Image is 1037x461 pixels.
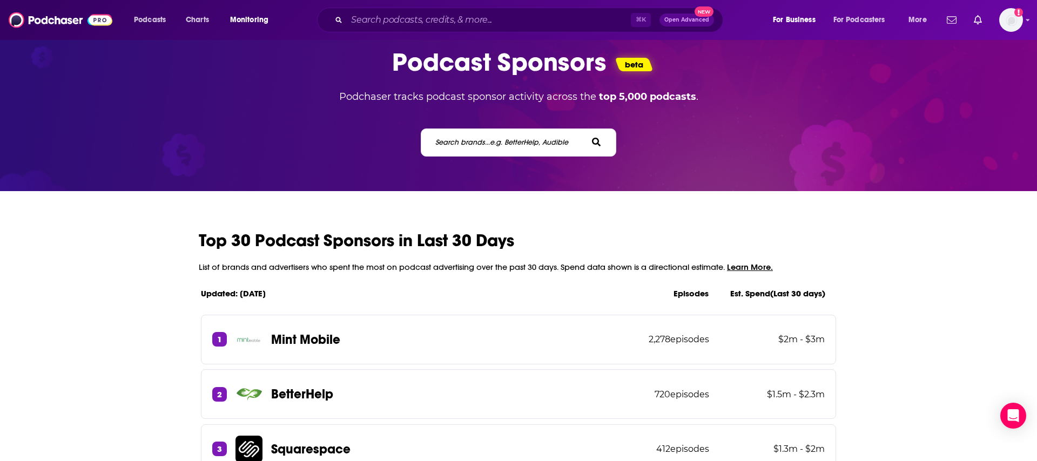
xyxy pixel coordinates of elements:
[901,11,940,29] button: open menu
[999,8,1023,32] span: Logged in as rebeccagreenhalgh
[765,11,829,29] button: open menu
[327,8,733,32] div: Search podcasts, credits, & more...
[773,12,816,28] span: For Business
[199,262,838,272] p: List of brands and advertisers who spent the most on podcast advertising over the past 30 days. S...
[631,13,651,27] span: ⌘ K
[201,367,836,419] a: 2BetterHelp logoBetterHelp720episodes$1.5m - $2.3m
[347,11,631,29] input: Search podcasts, credits, & more...
[999,8,1023,32] img: User Profile
[999,8,1023,32] button: Show profile menu
[625,59,643,70] p: beta
[1014,8,1023,17] svg: Add a profile image
[730,288,825,299] p: Est. Spend
[664,17,709,23] span: Open Advanced
[179,11,216,29] a: Charts
[908,12,927,28] span: More
[670,389,709,399] span: episodes
[230,12,268,28] span: Monitoring
[969,11,986,29] a: Show notifications dropdown
[9,10,112,30] img: Podchaser - Follow, Share and Rate Podcasts
[126,11,180,29] button: open menu
[217,334,222,344] p: 1
[134,12,166,28] span: Podcasts
[217,444,222,454] p: 3
[1000,403,1026,429] div: Open Intercom Messenger
[727,262,773,272] span: Learn More.
[674,288,709,299] p: Episodes
[235,381,262,408] img: BetterHelp logo
[599,91,696,103] b: top 5,000 podcasts
[731,444,825,454] p: $1.3m - $2m
[826,11,901,29] button: open menu
[649,334,709,344] p: 2,278
[833,12,885,28] span: For Podcasters
[271,386,333,402] p: BetterHelp
[731,389,825,399] p: $1.5m - $2.3m
[322,91,716,103] p: Podchaser tracks podcast sponsor activity across the .
[655,389,709,399] p: 720
[656,444,709,454] p: 412
[223,11,282,29] button: open menu
[271,441,351,457] p: Squarespace
[392,46,607,78] p: Podcast Sponsors
[235,326,262,353] img: Mint Mobile logo
[942,11,961,29] a: Show notifications dropdown
[201,288,652,299] p: Updated: [DATE]
[770,288,825,299] span: (Last 30 days)
[731,334,825,344] p: $2m - $3m
[271,331,340,348] p: Mint Mobile
[490,138,568,147] span: e.g. BetterHelp, Audible
[201,312,836,364] a: 1Mint Mobile logoMint Mobile2,278episodes$2m - $3m
[217,389,222,399] p: 2
[670,334,709,344] span: episodes
[435,138,568,147] label: Search brands...
[186,12,209,28] span: Charts
[670,444,709,454] span: episodes
[659,13,714,26] button: Open AdvancedNew
[199,230,838,251] h2: Top 30 Podcast Sponsors in Last 30 Days
[695,6,714,17] span: New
